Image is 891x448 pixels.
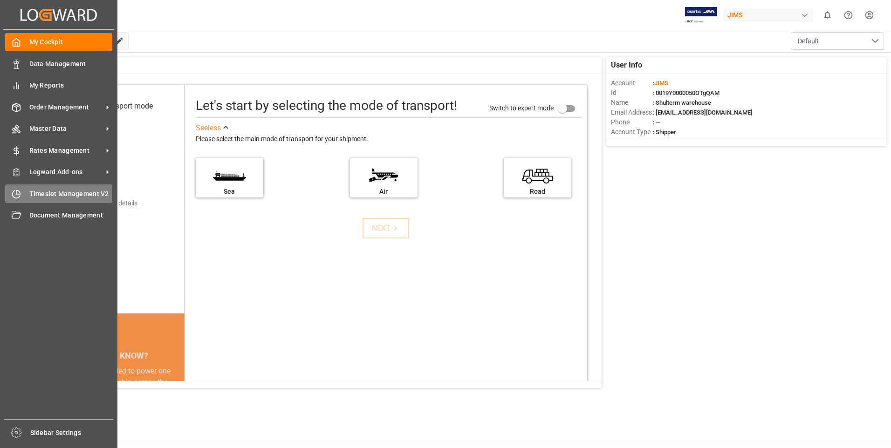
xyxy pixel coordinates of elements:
button: open menu [791,32,884,50]
div: Road [508,187,567,197]
button: next slide / item [171,366,185,444]
span: Name [611,98,653,108]
span: : — [653,119,660,126]
span: Document Management [29,210,113,220]
span: Switch to expert mode [489,104,554,111]
button: JIMS [724,6,817,24]
span: JIMS [654,80,668,87]
div: NEXT [372,223,400,234]
div: JIMS [724,8,813,22]
span: : 0019Y0000050OTgQAM [653,89,720,96]
span: : [EMAIL_ADDRESS][DOMAIN_NAME] [653,109,753,116]
span: Logward Add-ons [29,167,103,177]
button: NEXT [363,218,409,238]
span: : Shipper [653,129,676,136]
button: show 0 new notifications [817,5,838,26]
span: Email Address [611,108,653,117]
div: Please select the main mode of transport for your shipment. [196,134,581,145]
span: User Info [611,60,642,71]
span: Order Management [29,102,103,112]
span: Timeslot Management V2 [29,189,113,199]
span: Id [611,88,653,98]
span: Sidebar Settings [30,428,114,438]
div: Air [355,187,413,197]
div: Sea [200,187,259,197]
span: Master Data [29,124,103,134]
span: Rates Management [29,146,103,156]
span: My Reports [29,81,113,90]
span: Default [798,36,819,46]
a: My Cockpit [5,33,112,51]
a: Data Management [5,54,112,73]
span: Account Type [611,127,653,137]
span: Phone [611,117,653,127]
span: Data Management [29,59,113,69]
button: Help Center [838,5,859,26]
span: : [653,80,668,87]
div: See less [196,122,221,134]
span: My Cockpit [29,37,113,47]
span: : Shulterm warehouse [653,99,711,106]
div: Add shipping details [79,198,137,208]
a: Timeslot Management V2 [5,184,112,203]
img: Exertis%20JAM%20-%20Email%20Logo.jpg_1722504956.jpg [685,7,717,23]
div: Let's start by selecting the mode of transport! [196,96,457,115]
span: Account [611,78,653,88]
